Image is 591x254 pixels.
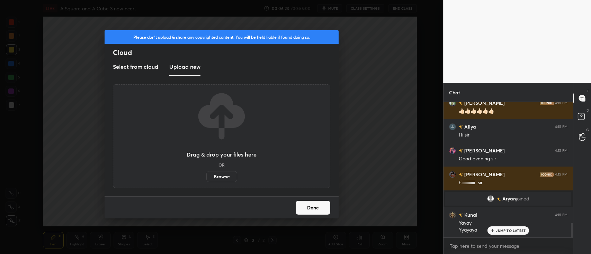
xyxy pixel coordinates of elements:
[540,101,554,105] img: iconic-dark.1390631f.png
[459,227,567,234] div: Yyayaya
[459,101,463,105] img: no-rating-badge.077c3623.svg
[463,99,505,106] h6: [PERSON_NAME]
[444,83,466,102] p: Chat
[187,152,257,157] h3: Drag & drop your files here
[555,172,567,177] div: 4:15 PM
[540,172,554,177] img: iconic-dark.1390631f.png
[459,125,463,129] img: no-rating-badge.077c3623.svg
[587,88,589,94] p: T
[459,179,567,186] div: hiiiiiiiiiiiii sir
[444,102,573,237] div: grid
[218,163,225,167] h5: OR
[496,228,526,233] p: JUMP TO LATEST
[105,30,339,44] div: Please don't upload & share any copyrighted content. You will be held liable if found doing so.
[449,100,456,106] img: dafb51b26b1b49e091c86f077a585f0d.jpg
[459,220,567,227] div: Yayay
[555,101,567,105] div: 4:15 PM
[555,149,567,153] div: 4:15 PM
[463,171,505,178] h6: [PERSON_NAME]
[586,108,589,113] p: D
[169,63,200,71] h3: Upload new
[555,125,567,129] div: 4:15 PM
[463,147,505,154] h6: [PERSON_NAME]
[586,127,589,132] p: G
[459,108,567,115] div: 👍🏻👍🏻👍🏻👍🏻👍🏻👍🏻
[463,211,477,218] h6: Kunal
[113,48,339,57] h2: Cloud
[459,156,567,162] div: Good evening sir
[296,201,330,215] button: Done
[459,173,463,177] img: no-rating-badge.077c3623.svg
[502,196,516,201] span: Aryan
[113,63,158,71] h3: Select from cloud
[459,149,463,153] img: no-rating-badge.077c3623.svg
[555,213,567,217] div: 4:15 PM
[516,196,529,201] span: joined
[497,197,501,201] img: no-rating-badge.077c3623.svg
[459,213,463,217] img: no-rating-badge.077c3623.svg
[459,132,567,139] div: Hi sir
[449,171,456,178] img: de6c0386be3143dfa64331ce4530e0c8.jpg
[487,195,494,202] img: default.png
[449,123,456,130] img: 4dbcb378fc914befba69e0c865d8efb7.jpg
[449,211,456,218] img: e63ea5243b1e4a50a2be97263895317a.jpg
[449,147,456,154] img: 269eba023779469d9367a0b1c8937fc3.jpg
[463,123,476,130] h6: Aliya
